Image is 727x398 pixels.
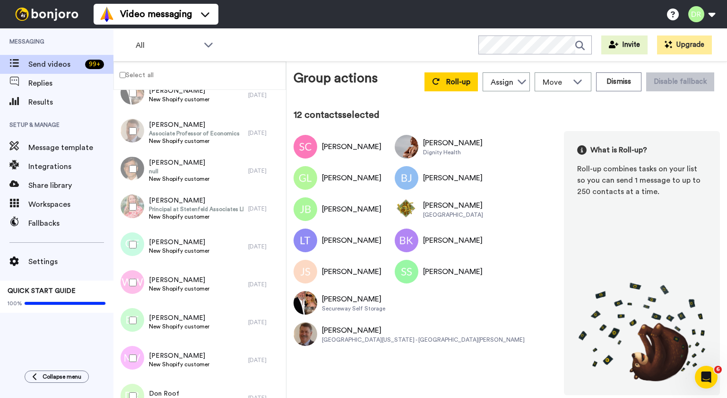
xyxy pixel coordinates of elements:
[149,313,209,323] span: [PERSON_NAME]
[577,163,707,197] div: Roll-up combines tasks on your list so you can send 1 message to up to 250 contacts at a time.
[248,91,281,99] div: [DATE]
[714,366,722,373] span: 6
[424,72,478,91] button: Roll-up
[294,69,378,91] div: Group actions
[294,135,317,159] img: Image of Sandra Carter
[294,322,317,346] img: Image of Don Kridel
[248,243,281,250] div: [DATE]
[149,205,243,213] span: Principal at Stetenfeld Associates LLC
[28,256,113,267] span: Settings
[543,77,568,88] span: Move
[8,288,76,294] span: QUICK START GUIDE
[28,180,113,191] span: Share library
[423,266,483,277] div: [PERSON_NAME]
[120,8,192,21] span: Video messaging
[149,96,209,103] span: New Shopify customer
[423,172,483,184] div: [PERSON_NAME]
[43,373,81,380] span: Collapse menu
[294,108,720,122] div: 12 contacts selected
[149,361,209,368] span: New Shopify customer
[149,158,209,168] span: [PERSON_NAME]
[322,203,381,215] div: [PERSON_NAME]
[248,318,281,326] div: [DATE]
[322,235,381,246] div: [PERSON_NAME]
[248,167,281,175] div: [DATE]
[28,218,113,229] span: Fallbacks
[446,78,470,86] span: Roll-up
[322,336,525,344] div: [GEOGRAPHIC_DATA][US_STATE] - [GEOGRAPHIC_DATA][PERSON_NAME]
[423,200,483,211] div: [PERSON_NAME]
[120,72,126,78] input: Select all
[136,40,199,51] span: All
[85,60,104,69] div: 99 +
[322,266,381,277] div: [PERSON_NAME]
[28,142,113,153] span: Message template
[248,356,281,364] div: [DATE]
[28,59,81,70] span: Send videos
[423,149,483,156] div: Dignity Health
[423,137,483,149] div: [PERSON_NAME]
[149,213,243,221] span: New Shopify customer
[294,260,317,283] img: Image of James Schafer
[294,229,317,252] img: Image of Leslie Tilleskjor
[322,305,385,312] div: Secureway Self Storage
[28,78,113,89] span: Replies
[248,281,281,288] div: [DATE]
[294,197,317,221] img: Image of Jeremy Bailey
[28,97,113,108] span: Results
[11,8,82,21] img: bj-logo-header-white.svg
[99,7,114,22] img: vm-color.svg
[601,35,648,54] button: Invite
[25,371,89,383] button: Collapse menu
[491,77,513,88] div: Assign
[248,129,281,137] div: [DATE]
[395,260,418,283] img: Image of Scott Snyder
[28,161,113,172] span: Integrations
[322,325,525,336] div: [PERSON_NAME]
[149,137,240,145] span: New Shopify customer
[248,205,281,212] div: [DATE]
[149,175,209,183] span: New Shopify customer
[149,120,240,130] span: [PERSON_NAME]
[114,69,154,80] label: Select all
[695,366,718,389] iframe: Intercom live chat
[590,144,647,156] span: What is Roll-up?
[8,300,22,307] span: 100%
[423,211,483,219] div: [GEOGRAPHIC_DATA]
[395,197,418,221] img: Image of Josh Sleight
[395,229,418,252] img: Image of Barry Kendrick
[149,275,209,285] span: [PERSON_NAME]
[646,72,714,91] button: Disable fallback
[149,351,209,361] span: [PERSON_NAME]
[395,135,418,159] img: Image of Brian Nguyen
[294,166,317,190] img: Image of Gary L maurer
[596,72,641,91] button: Dismiss
[577,282,707,382] img: joro-roll.png
[149,86,209,96] span: [PERSON_NAME]
[423,235,483,246] div: [PERSON_NAME]
[149,323,209,330] span: New Shopify customer
[149,196,243,205] span: [PERSON_NAME]
[294,291,317,315] img: Image of Edward Scott
[322,172,381,184] div: [PERSON_NAME]
[149,285,209,292] span: New Shopify customer
[657,35,712,54] button: Upgrade
[149,247,209,255] span: New Shopify customer
[149,238,209,247] span: [PERSON_NAME]
[149,168,209,175] span: null
[149,130,240,137] span: Associate Professor of Economics
[322,293,385,305] div: [PERSON_NAME]
[28,199,113,210] span: Workspaces
[322,141,381,152] div: [PERSON_NAME]
[395,166,418,190] img: Image of Blake Johnson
